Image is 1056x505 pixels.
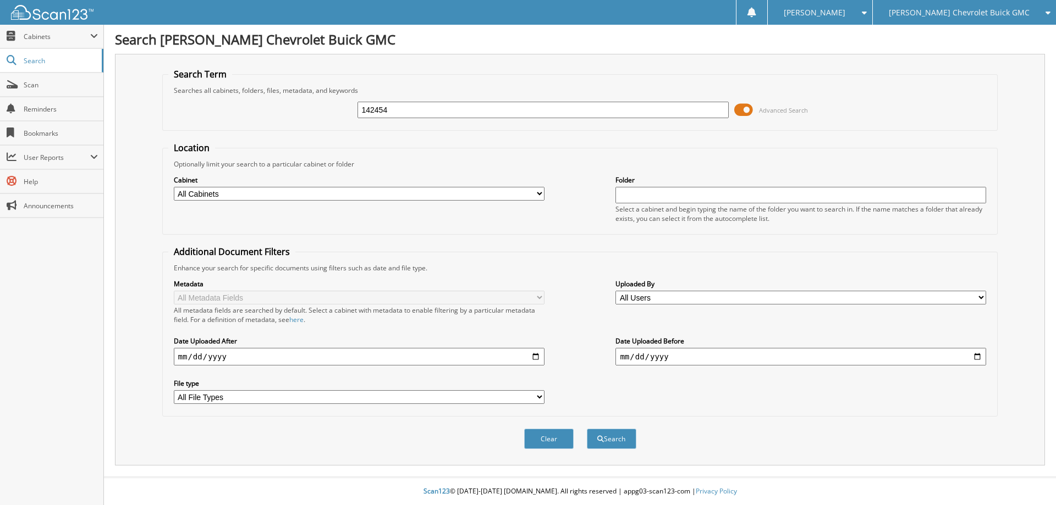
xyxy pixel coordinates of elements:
[784,9,845,16] span: [PERSON_NAME]
[24,201,98,210] span: Announcements
[168,246,295,258] legend: Additional Document Filters
[424,486,450,496] span: Scan123
[174,379,544,388] label: File type
[524,429,574,449] button: Clear
[24,32,90,41] span: Cabinets
[174,336,544,346] label: Date Uploaded After
[615,175,986,185] label: Folder
[168,86,992,95] div: Searches all cabinets, folders, files, metadata, and keywords
[174,306,544,324] div: All metadata fields are searched by default. Select a cabinet with metadata to enable filtering b...
[615,348,986,365] input: end
[889,9,1030,16] span: [PERSON_NAME] Chevrolet Buick GMC
[174,348,544,365] input: start
[168,142,215,154] legend: Location
[289,315,304,324] a: here
[11,5,94,20] img: scan123-logo-white.svg
[24,153,90,162] span: User Reports
[615,204,986,223] div: Select a cabinet and begin typing the name of the folder you want to search in. If the name match...
[1001,452,1056,505] iframe: Chat Widget
[696,486,737,496] a: Privacy Policy
[587,429,636,449] button: Search
[104,478,1056,505] div: © [DATE]-[DATE] [DOMAIN_NAME]. All rights reserved | appg03-scan123-com |
[168,263,992,273] div: Enhance your search for specific documents using filters such as date and file type.
[24,104,98,114] span: Reminders
[24,56,96,65] span: Search
[174,175,544,185] label: Cabinet
[615,279,986,288] label: Uploaded By
[24,129,98,138] span: Bookmarks
[168,68,232,80] legend: Search Term
[174,279,544,288] label: Metadata
[168,159,992,169] div: Optionally limit your search to a particular cabinet or folder
[115,30,1045,48] h1: Search [PERSON_NAME] Chevrolet Buick GMC
[24,177,98,186] span: Help
[615,336,986,346] label: Date Uploaded Before
[759,106,808,114] span: Advanced Search
[24,80,98,90] span: Scan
